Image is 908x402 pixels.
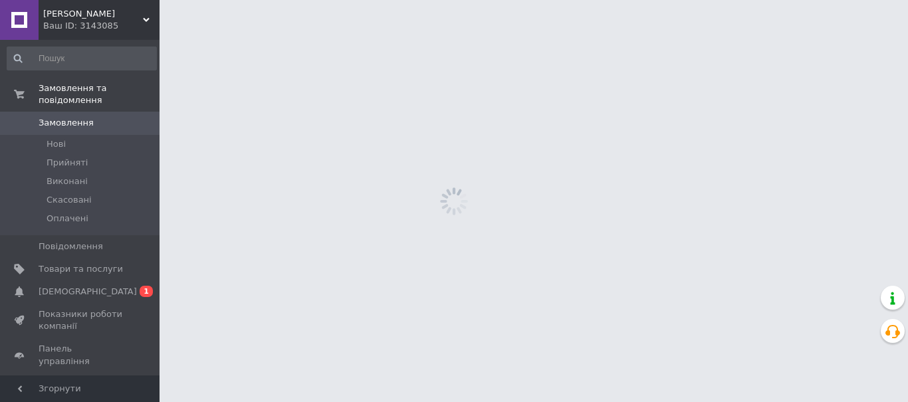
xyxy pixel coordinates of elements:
[47,194,92,206] span: Скасовані
[140,286,153,297] span: 1
[39,117,94,129] span: Замовлення
[39,241,103,252] span: Повідомлення
[47,138,66,150] span: Нові
[39,286,137,298] span: [DEMOGRAPHIC_DATA]
[39,82,160,106] span: Замовлення та повідомлення
[47,213,88,225] span: Оплачені
[47,157,88,169] span: Прийняті
[39,343,123,367] span: Панель управління
[7,47,157,70] input: Пошук
[43,20,160,32] div: Ваш ID: 3143085
[39,308,123,332] span: Показники роботи компанії
[43,8,143,20] span: ФОП Козенков Андрій
[47,175,88,187] span: Виконані
[39,263,123,275] span: Товари та послуги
